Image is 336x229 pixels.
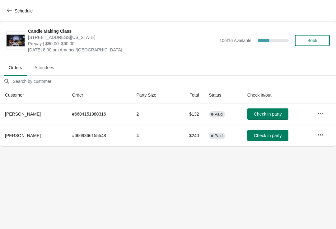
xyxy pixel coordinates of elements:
span: Paid [215,112,223,117]
th: Check in/out [242,87,312,103]
td: # 6609366155548 [67,125,132,146]
td: 4 [131,125,175,146]
td: 2 [131,103,175,125]
span: Orders [4,62,27,73]
th: Order [67,87,132,103]
button: Check in party [247,108,288,120]
span: [PERSON_NAME] [5,112,41,117]
button: Schedule [3,5,38,17]
span: Attendees [30,62,59,73]
span: [STREET_ADDRESS][US_STATE] [28,34,216,41]
th: Status [204,87,242,103]
td: $132 [175,103,204,125]
img: Candle Making Class [7,35,25,47]
span: Schedule [15,8,33,13]
th: Total [175,87,204,103]
td: # 6604151980316 [67,103,132,125]
span: [PERSON_NAME] [5,133,41,138]
th: Party Size [131,87,175,103]
span: Check in party [254,112,282,117]
input: Search by customer [12,76,336,87]
span: Check in party [254,133,282,138]
button: Book [295,35,330,46]
span: 10 of 16 Available [219,38,251,43]
td: $240 [175,125,204,146]
span: Paid [215,133,223,138]
span: Book [307,38,317,43]
span: Candle Making Class [28,28,216,34]
span: Prepay | $60.00–$60.00 [28,41,216,47]
button: Check in party [247,130,288,141]
span: [DATE] 8:00 pm America/[GEOGRAPHIC_DATA] [28,47,216,53]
